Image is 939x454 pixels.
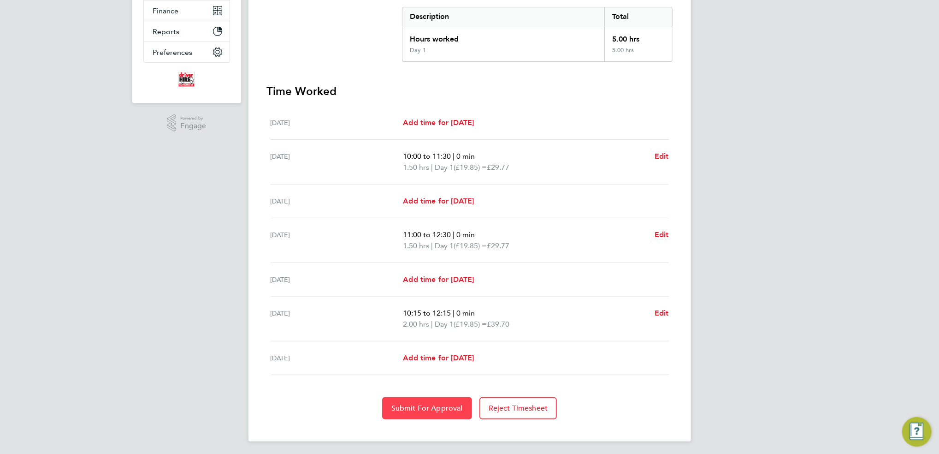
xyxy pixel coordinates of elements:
[453,309,455,317] span: |
[180,122,206,130] span: Engage
[435,319,454,330] span: Day 1
[453,152,455,161] span: |
[167,114,206,132] a: Powered byEngage
[403,117,474,128] a: Add time for [DATE]
[487,320,509,329] span: £39.70
[402,7,673,62] div: Summary
[143,72,230,87] a: Go to home page
[144,21,230,42] button: Reports
[655,151,669,162] a: Edit
[153,27,180,36] span: Reports
[403,352,474,364] a: Add time for [DATE]
[604,26,672,47] div: 5.00 hrs
[454,163,487,172] span: (£19.85) =
[403,275,474,284] span: Add time for [DATE]
[604,7,672,26] div: Total
[267,84,673,99] h3: Time Worked
[655,309,669,317] span: Edit
[153,6,179,15] span: Finance
[655,308,669,319] a: Edit
[456,309,475,317] span: 0 min
[402,26,605,47] div: Hours worked
[655,229,669,240] a: Edit
[403,353,474,362] span: Add time for [DATE]
[271,352,403,364] div: [DATE]
[410,47,426,54] div: Day 1
[431,320,433,329] span: |
[456,230,475,239] span: 0 min
[435,162,454,173] span: Day 1
[487,163,509,172] span: £29.77
[271,308,403,330] div: [DATE]
[382,397,472,419] button: Submit For Approval
[403,320,429,329] span: 2.00 hrs
[403,309,451,317] span: 10:15 to 12:15
[180,114,206,122] span: Powered by
[144,42,230,62] button: Preferences
[655,230,669,239] span: Edit
[271,151,403,173] div: [DATE]
[402,7,605,26] div: Description
[489,404,548,413] span: Reject Timesheet
[403,230,451,239] span: 11:00 to 12:30
[271,274,403,285] div: [DATE]
[403,197,474,205] span: Add time for [DATE]
[403,196,474,207] a: Add time for [DATE]
[655,152,669,161] span: Edit
[153,48,193,57] span: Preferences
[487,241,509,250] span: £29.77
[403,241,429,250] span: 1.50 hrs
[271,229,403,251] div: [DATE]
[456,152,475,161] span: 0 min
[604,47,672,61] div: 5.00 hrs
[902,417,932,447] button: Engage Resource Center
[431,241,433,250] span: |
[454,241,487,250] span: (£19.85) =
[271,196,403,207] div: [DATE]
[403,118,474,127] span: Add time for [DATE]
[144,0,230,21] button: Finance
[453,230,455,239] span: |
[479,397,557,419] button: Reject Timesheet
[391,404,463,413] span: Submit For Approval
[403,163,429,172] span: 1.50 hrs
[178,72,195,87] img: acclaim-logo-retina.png
[403,152,451,161] span: 10:00 to 11:30
[403,274,474,285] a: Add time for [DATE]
[271,117,403,128] div: [DATE]
[431,163,433,172] span: |
[454,320,487,329] span: (£19.85) =
[435,240,454,251] span: Day 1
